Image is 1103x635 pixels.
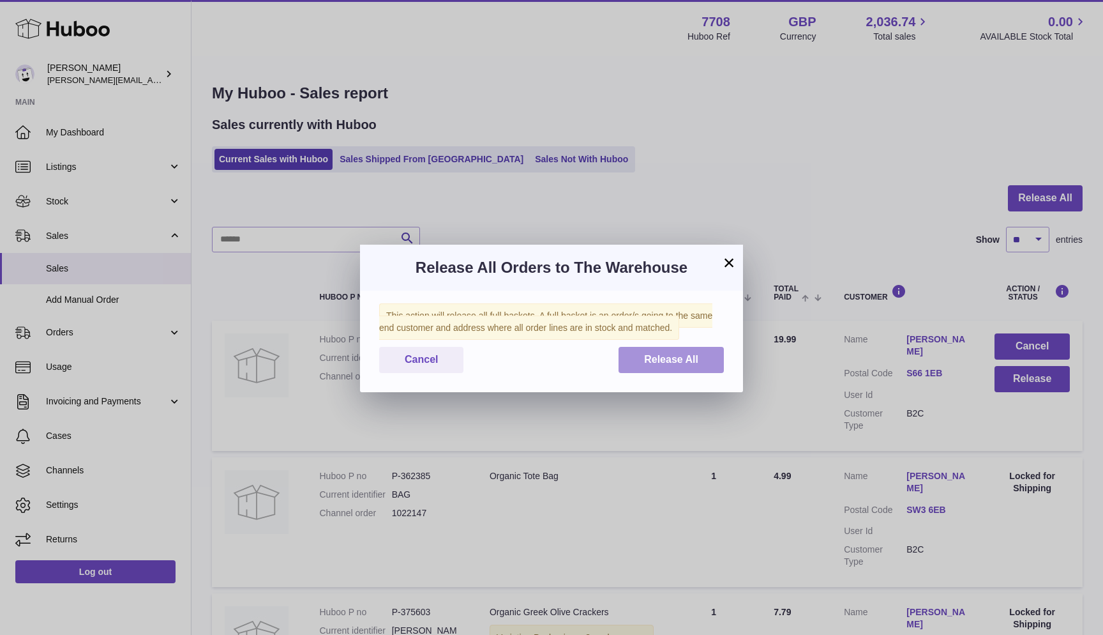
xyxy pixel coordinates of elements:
h3: Release All Orders to The Warehouse [379,257,724,278]
button: Cancel [379,347,463,373]
span: Release All [644,354,698,365]
button: Release All [619,347,724,373]
span: This action will release all full baskets. A full basket is an order/s going to the same end cust... [379,303,712,340]
span: Cancel [405,354,438,365]
button: × [721,255,737,270]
